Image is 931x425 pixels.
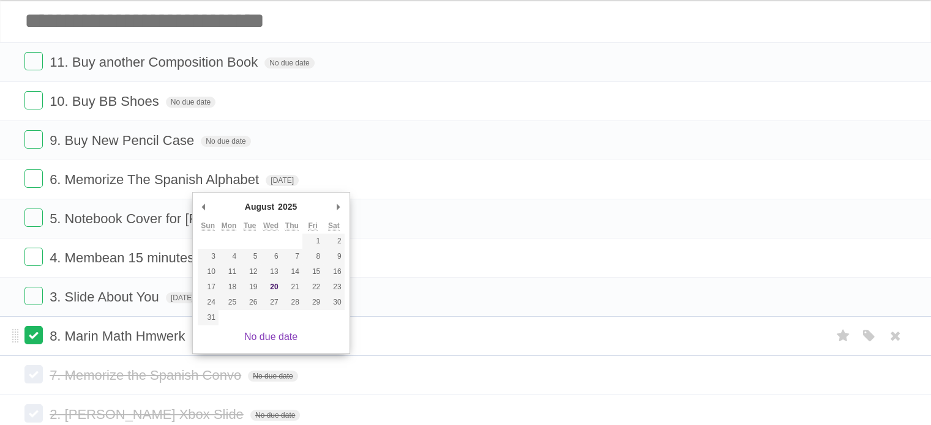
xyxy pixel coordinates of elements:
button: 1 [302,234,323,249]
button: 13 [260,264,281,279]
span: 2. [PERSON_NAME] Xbox Slide [50,407,247,422]
button: 9 [323,249,344,264]
button: 28 [282,295,302,310]
button: Previous Month [198,198,210,216]
div: August [243,198,276,216]
span: 4. Membean 15 minutes [50,250,197,265]
span: 5. Notebook Cover for [PERSON_NAME] [50,211,299,226]
span: No due date [264,57,314,68]
button: 5 [239,249,260,264]
button: 30 [323,295,344,310]
span: 11. Buy another Composition Book [50,54,261,70]
button: 14 [282,264,302,279]
label: Done [24,130,43,149]
button: 20 [260,279,281,295]
button: 2 [323,234,344,249]
button: 24 [198,295,219,310]
button: 16 [323,264,344,279]
abbr: Wednesday [263,221,279,231]
span: 10. Buy BB Shoes [50,94,162,109]
span: 3. Slide About You [50,289,162,305]
abbr: Friday [308,221,317,231]
button: 6 [260,249,281,264]
span: No due date [250,410,300,421]
button: 18 [219,279,239,295]
span: 8. Marin Math Hmwerk [50,328,188,344]
label: Done [24,52,43,70]
label: Done [24,404,43,423]
button: 29 [302,295,323,310]
div: 2025 [276,198,299,216]
span: No due date [166,97,215,108]
button: 17 [198,279,219,295]
span: No due date [248,371,297,382]
button: 23 [323,279,344,295]
button: 8 [302,249,323,264]
label: Done [24,209,43,227]
span: 9. Buy New Pencil Case [50,133,197,148]
button: 12 [239,264,260,279]
label: Done [24,91,43,109]
button: 15 [302,264,323,279]
abbr: Saturday [328,221,340,231]
button: 26 [239,295,260,310]
span: [DATE] [266,175,299,186]
button: 27 [260,295,281,310]
button: 3 [198,249,219,264]
button: 21 [282,279,302,295]
label: Done [24,169,43,188]
label: Done [24,365,43,383]
abbr: Sunday [201,221,215,231]
button: 7 [282,249,302,264]
button: 11 [219,264,239,279]
span: 6. Memorize The Spanish Alphabet [50,172,262,187]
span: 7. Memorize the Spanish Convo [50,368,244,383]
button: 31 [198,310,219,325]
abbr: Thursday [285,221,299,231]
a: No due date [244,331,297,342]
label: Done [24,287,43,305]
button: 19 [239,279,260,295]
abbr: Tuesday [244,221,256,231]
button: 22 [302,279,323,295]
label: Done [24,326,43,344]
button: 25 [219,295,239,310]
button: 4 [219,249,239,264]
abbr: Monday [222,221,237,231]
label: Done [24,248,43,266]
label: Star task [832,326,855,346]
button: Next Month [332,198,345,216]
span: [DATE] [166,292,199,303]
button: 10 [198,264,219,279]
span: No due date [201,136,250,147]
